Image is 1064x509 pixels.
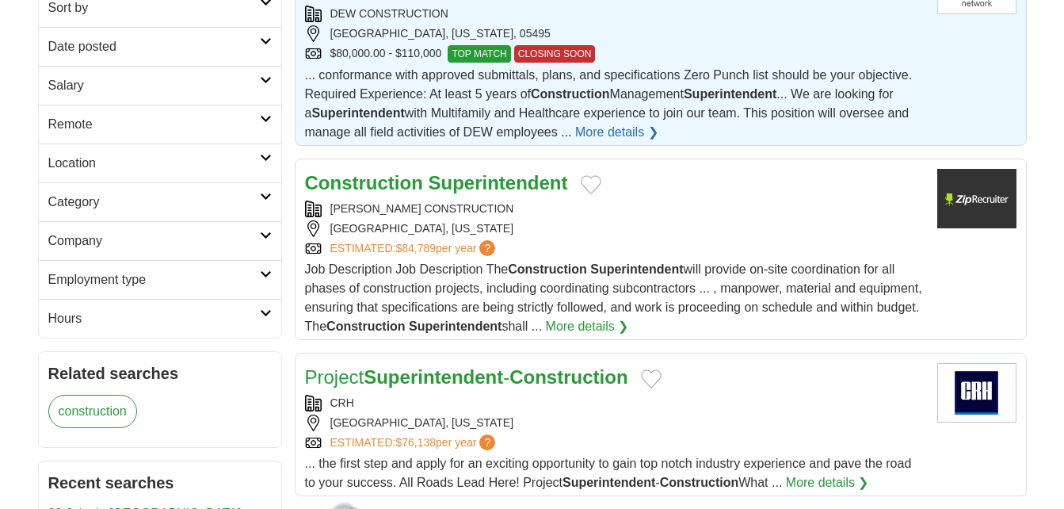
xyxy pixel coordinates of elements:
[48,154,260,173] h2: Location
[39,299,281,338] a: Hours
[48,395,137,428] a: construction
[479,240,495,256] span: ?
[305,415,925,431] div: [GEOGRAPHIC_DATA], [US_STATE]
[305,457,912,489] span: ... the first step and apply for an exciting opportunity to gain top notch industry experience an...
[330,434,499,451] a: ESTIMATED:$76,138per year?
[305,262,922,333] span: Job Description Job Description The will provide on-site coordination for all phases of construct...
[48,37,260,56] h2: Date posted
[514,45,596,63] span: CLOSING SOON
[479,434,495,450] span: ?
[305,201,925,217] div: [PERSON_NAME] CONSTRUCTION
[48,270,260,289] h2: Employment type
[39,221,281,260] a: Company
[305,220,925,237] div: [GEOGRAPHIC_DATA], [US_STATE]
[786,473,869,492] a: More details ❯
[39,260,281,299] a: Employment type
[48,471,272,495] h2: Recent searches
[48,76,260,95] h2: Salary
[305,45,925,63] div: $80,000.00 - $110,000
[330,396,354,409] a: CRH
[48,232,260,251] h2: Company
[575,123,658,142] a: More details ❯
[305,172,568,193] a: Construction Superintendent
[305,6,925,22] div: DEW CONSTRUCTION
[395,242,436,254] span: $84,789
[330,240,499,257] a: ESTIMATED:$84,789per year?
[39,144,281,182] a: Location
[937,169,1016,228] img: Company logo
[590,262,683,276] strong: Superintendent
[509,366,627,388] strong: Construction
[305,366,628,388] a: ProjectSuperintendent-Construction
[305,172,423,193] strong: Construction
[39,105,281,144] a: Remote
[326,320,406,333] strong: Construction
[48,193,260,212] h2: Category
[48,115,260,134] h2: Remote
[409,320,501,333] strong: Superintendent
[448,45,510,63] span: TOP MATCH
[937,363,1016,423] img: CRH logo
[39,182,281,221] a: Category
[39,66,281,105] a: Salary
[48,309,260,328] h2: Hours
[305,25,925,42] div: [GEOGRAPHIC_DATA], [US_STATE], 05495
[311,106,404,120] strong: Superintendent
[684,87,776,101] strong: Superintendent
[48,362,272,385] h2: Related searches
[546,317,629,336] a: More details ❯
[395,436,436,449] span: $76,138
[508,262,587,276] strong: Construction
[305,68,913,139] span: ... conformance with approved submittals, plans, and specifications Zero Punch list should be you...
[429,172,568,193] strong: Superintendent
[39,27,281,66] a: Date posted
[641,369,662,388] button: Add to favorite jobs
[563,476,655,489] strong: Superintendent
[364,366,503,388] strong: Superintendent
[660,476,739,489] strong: Construction
[531,87,610,101] strong: Construction
[581,175,601,194] button: Add to favorite jobs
